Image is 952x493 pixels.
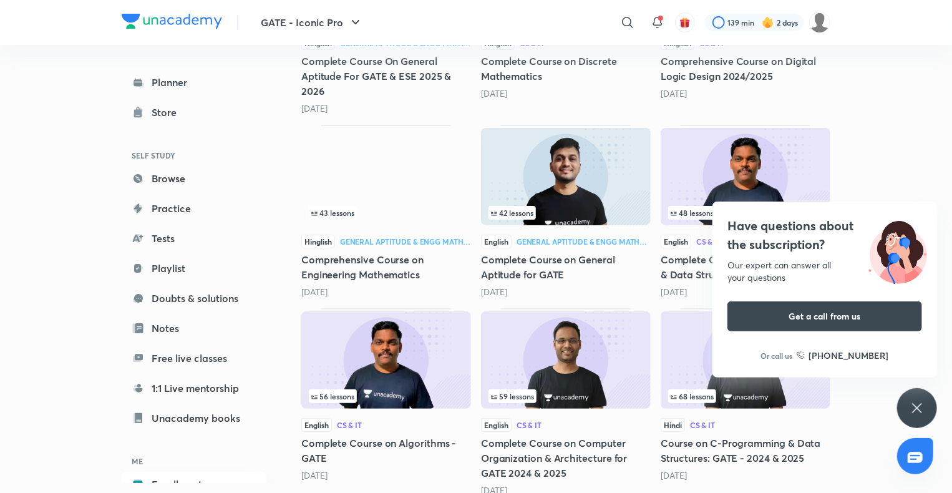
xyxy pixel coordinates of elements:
[727,301,922,331] button: Get a call from us
[481,128,651,225] img: Thumbnail
[668,206,823,220] div: infosection
[679,17,691,28] img: avatar
[661,235,691,248] span: English
[488,206,643,220] div: infosection
[481,235,512,248] span: English
[481,87,651,100] div: 1 year ago
[661,286,830,298] div: 2 years ago
[309,389,464,403] div: left
[122,145,266,166] h6: SELF STUDY
[337,421,362,429] div: CS & IT
[122,316,266,341] a: Notes
[696,238,721,245] div: CS & IT
[311,393,354,400] span: 56 lessons
[661,87,830,100] div: 1 year ago
[727,217,922,254] h4: Have questions about the subscription?
[122,286,266,311] a: Doubts & solutions
[152,105,184,120] div: Store
[491,209,533,217] span: 42 lessons
[488,389,643,403] div: left
[661,418,685,432] span: Hindi
[661,469,830,482] div: 2 years ago
[761,350,793,361] p: Or call us
[671,393,714,400] span: 68 lessons
[671,209,714,217] span: 48 lessons
[481,286,651,298] div: 2 years ago
[122,451,266,472] h6: ME
[488,389,643,403] div: infosection
[481,311,651,409] img: Thumbnail
[301,102,471,115] div: 1 year ago
[301,54,471,99] h5: Complete Course On General Aptitude For GATE & ESE 2025 & 2026
[762,16,774,29] img: streak
[122,166,266,191] a: Browse
[301,418,332,432] span: English
[488,389,643,403] div: infocontainer
[668,206,823,220] div: infocontainer
[690,421,715,429] div: CS & IT
[661,54,830,84] h5: Comprehensive Course on Digital Logic Design 2024/2025
[481,252,651,282] h5: Complete Course on General Aptitude for GATE
[309,389,464,403] div: infocontainer
[301,235,335,248] span: Hinglish
[661,436,830,466] h5: Course on C-Programming & Data Structures: GATE - 2024 & 2025
[301,252,471,282] h5: Comprehensive Course on Engineering Mathematics
[727,259,922,284] div: Our expert can answer all your questions
[668,389,823,403] div: infosection
[301,128,471,225] img: Thumbnail
[809,349,889,362] h6: [PHONE_NUMBER]
[661,125,830,298] div: Complete Course On Programming & Data Structures
[301,436,471,466] h5: Complete Course on Algorithms - GATE
[491,393,534,400] span: 59 lessons
[301,311,471,409] img: Thumbnail
[122,100,266,125] a: Store
[122,376,266,401] a: 1:1 Live mentorship
[301,125,471,298] div: Comprehensive Course on Engineering Mathematics
[122,346,266,371] a: Free live classes
[661,252,830,282] h5: Complete Course On Programming & Data Structures
[309,389,464,403] div: infosection
[311,209,354,217] span: 43 lessons
[488,206,643,220] div: left
[481,436,651,481] h5: Complete Course on Computer Organization & Architecture for GATE 2024 & 2025
[668,389,823,403] div: infocontainer
[122,14,222,32] a: Company Logo
[517,421,542,429] div: CS & IT
[122,256,266,281] a: Playlist
[809,12,830,33] img: Deepika S S
[122,406,266,431] a: Unacademy books
[517,238,651,245] div: General Aptitude & Engg Mathematics
[668,206,823,220] div: left
[309,206,464,220] div: infocontainer
[122,196,266,221] a: Practice
[668,389,823,403] div: left
[661,311,830,409] img: Thumbnail
[309,206,464,220] div: infosection
[797,349,889,362] a: [PHONE_NUMBER]
[122,70,266,95] a: Planner
[122,226,266,251] a: Tests
[301,469,471,482] div: 2 years ago
[488,206,643,220] div: infocontainer
[481,418,512,432] span: English
[301,286,471,298] div: 1 year ago
[858,217,937,284] img: ttu_illustration_new.svg
[122,14,222,29] img: Company Logo
[481,125,651,298] div: Complete Course on General Aptitude for GATE
[661,128,830,225] img: Thumbnail
[253,10,371,35] button: GATE - Iconic Pro
[675,12,695,32] button: avatar
[340,238,471,245] div: General Aptitude & Engg Mathematics
[481,54,651,84] h5: Complete Course on Discrete Mathematics
[309,206,464,220] div: left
